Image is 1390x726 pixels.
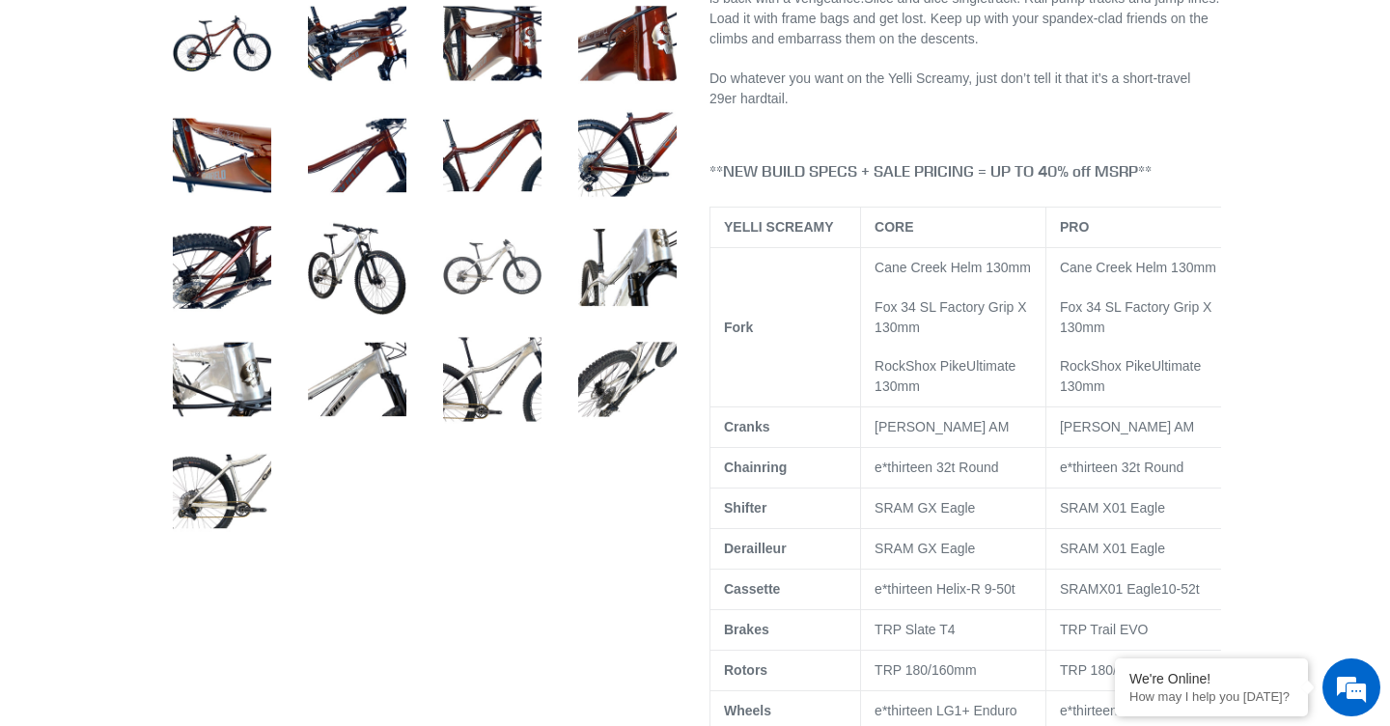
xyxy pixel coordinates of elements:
[439,102,545,209] img: Load image into Gallery viewer, YELLI SCREAMY - Complete Bike
[861,489,1046,529] td: SRAM GX Eagle
[1060,460,1183,475] span: e*thirteen 32t Round
[861,570,1046,610] td: e*thirteen Helix-R 9-50t
[169,326,275,433] img: Load image into Gallery viewer, YELLI SCREAMY - Complete Bike
[1069,581,1098,597] span: RAM
[875,460,998,475] span: e*thirteen 32t Round
[724,703,771,718] b: Wheels
[1045,610,1237,651] td: TRP Trail EVO
[304,326,410,433] img: Load image into Gallery viewer, YELLI SCREAMY - Complete Bike
[724,622,769,637] b: Brakes
[21,106,50,135] div: Navigation go back
[439,326,545,433] img: Load image into Gallery viewer, YELLI SCREAMY - Complete Bike
[724,541,787,556] b: Derailleur
[169,102,275,209] img: Load image into Gallery viewer, YELLI SCREAMY - Complete Bike
[304,102,410,209] img: Load image into Gallery viewer, YELLI SCREAMY - Complete Bike
[709,70,1190,106] span: Do whatever you want on the Yelli Screamy, just don’t tell it that it’s a short-travel 29er hardt...
[1060,258,1224,278] p: Cane Creek Helm 130mm
[883,541,975,556] span: RAM GX Eagle
[169,214,275,321] img: Load image into Gallery viewer, YELLI SCREAMY - Complete Bike
[875,258,1032,278] p: Cane Creek Helm 130mm
[169,438,275,544] img: Load image into Gallery viewer, YELLI SCREAMY - Complete Bike
[875,297,1032,338] p: Fox 34 SL Factory Grip X 130mm
[1045,489,1237,529] td: SRAM X01 Eagle
[724,419,769,434] b: Cranks
[875,419,1009,434] span: [PERSON_NAME] AM
[1045,570,1237,610] td: 10-52t
[1060,219,1089,235] b: PRO
[129,108,353,133] div: Chat with us now
[861,610,1046,651] td: TRP Slate T4
[1060,419,1194,434] span: [PERSON_NAME] AM
[1060,660,1224,681] p: TRP 180/180mm
[574,214,681,321] img: Load image into Gallery viewer, YELLI SCREAMY - Complete Bike
[1098,581,1161,597] span: X01 Eagle
[875,541,883,556] span: S
[724,581,780,597] b: Cassette
[861,651,1046,691] td: TRP 180/160mm
[317,10,363,56] div: Minimize live chat window
[62,97,110,145] img: d_696896380_company_1647369064580_696896380
[875,703,1017,718] span: e*thirteen LG1+ Enduro
[1045,529,1237,570] td: SRAM X01 Eagle
[439,214,545,321] img: Load image into Gallery viewer, YELLI SCREAMY - Complete Bike
[574,326,681,433] img: Load image into Gallery viewer, YELLI SCREAMY - Complete Bike
[724,500,766,516] b: Shifter
[1060,703,1203,718] span: e*thirteen LG1+ Enduro
[875,358,966,374] span: RockShox Pike
[1060,581,1069,597] span: S
[709,162,1221,181] h4: **NEW BUILD SPECS + SALE PRICING = UP TO 40% off MSRP**
[574,102,681,209] img: Load image into Gallery viewer, YELLI SCREAMY - Complete Bike
[112,243,266,438] span: We're online!
[724,320,753,335] b: Fork
[724,219,834,235] b: YELLI SCREAMY
[10,527,368,595] textarea: Type your message and hit 'Enter'
[1129,689,1293,704] p: How may I help you today?
[724,460,787,475] b: Chainring
[1129,671,1293,686] div: We're Online!
[875,219,913,235] b: CORE
[1060,358,1152,374] span: RockShox Pike
[304,214,410,321] img: Load image into Gallery viewer, YELLI SCREAMY - Complete Bike
[724,662,767,678] b: Rotors
[1060,297,1224,338] p: Fox 34 SL Factory Grip X 130mm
